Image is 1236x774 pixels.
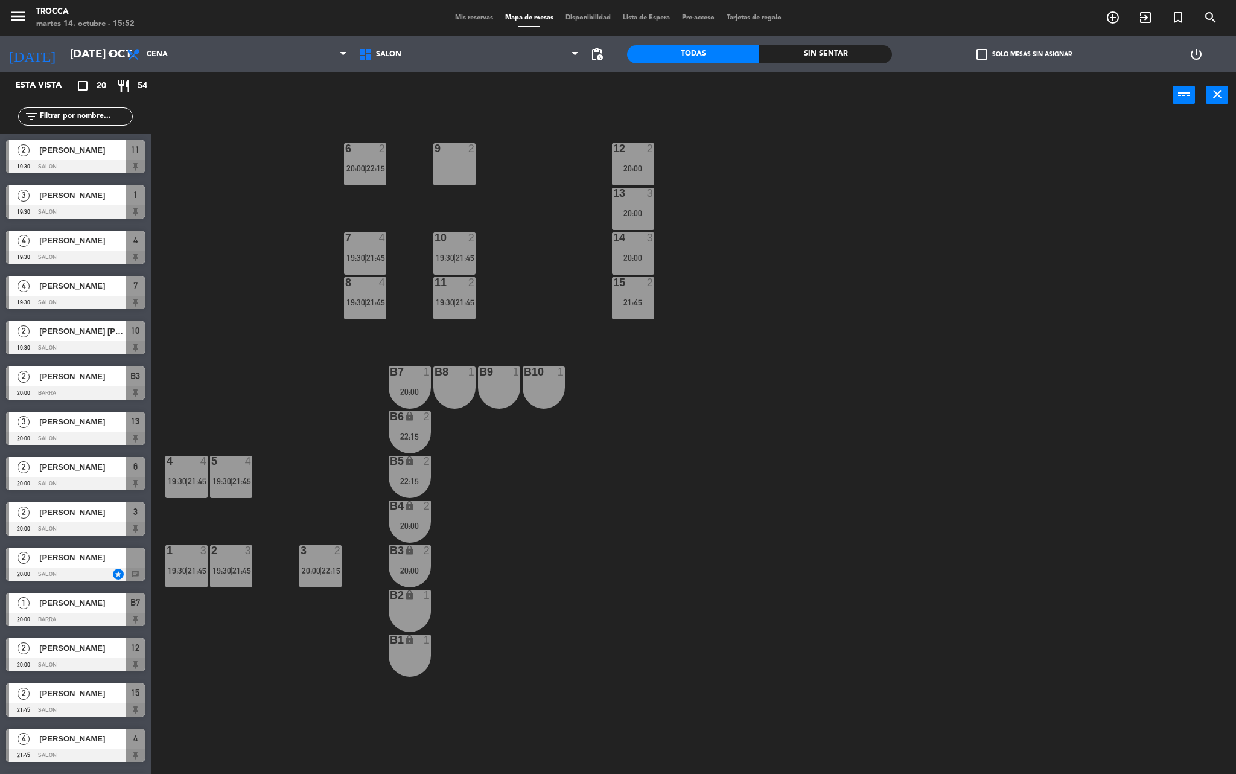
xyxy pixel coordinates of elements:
[513,366,520,377] div: 1
[404,411,415,421] i: lock
[138,79,147,93] span: 54
[453,253,456,263] span: |
[389,566,431,575] div: 20:00
[39,732,126,745] span: [PERSON_NAME]
[390,456,390,467] div: B5
[188,566,206,575] span: 21:45
[389,477,431,485] div: 22:15
[612,254,654,262] div: 20:00
[39,642,126,654] span: [PERSON_NAME]
[364,253,366,263] span: |
[721,14,788,21] span: Tarjetas de regalo
[379,232,386,243] div: 4
[97,79,106,93] span: 20
[390,590,390,601] div: B2
[404,456,415,466] i: lock
[613,143,614,154] div: 12
[245,545,252,556] div: 3
[319,566,322,575] span: |
[230,476,232,486] span: |
[390,501,390,511] div: B4
[232,476,251,486] span: 21:45
[1138,10,1153,25] i: exit_to_app
[389,432,431,441] div: 22:15
[456,253,474,263] span: 21:45
[39,189,126,202] span: [PERSON_NAME]
[390,545,390,556] div: B3
[559,14,617,21] span: Disponibilidad
[468,143,476,154] div: 2
[479,366,480,377] div: B9
[345,232,346,243] div: 7
[39,506,126,519] span: [PERSON_NAME]
[131,641,139,655] span: 12
[18,597,30,609] span: 1
[346,298,365,307] span: 19:30
[245,456,252,467] div: 4
[212,566,231,575] span: 19:30
[18,371,30,383] span: 2
[18,280,30,292] span: 4
[976,49,987,60] span: check_box_outline_blank
[1173,86,1195,104] button: power_input
[424,590,431,601] div: 1
[103,47,118,62] i: arrow_drop_down
[39,144,126,156] span: [PERSON_NAME]
[424,456,431,467] div: 2
[612,298,654,307] div: 21:45
[9,7,27,25] i: menu
[147,50,168,59] span: Cena
[468,277,476,288] div: 2
[39,234,126,247] span: [PERSON_NAME]
[18,235,30,247] span: 4
[376,50,401,59] span: SALON
[133,731,138,746] span: 4
[39,461,126,473] span: [PERSON_NAME]
[212,476,231,486] span: 19:30
[366,298,385,307] span: 21:45
[453,298,456,307] span: |
[390,411,390,422] div: B6
[759,45,891,63] div: Sin sentar
[404,590,415,600] i: lock
[116,78,131,93] i: restaurant
[211,456,212,467] div: 5
[424,501,431,511] div: 2
[468,232,476,243] div: 2
[424,411,431,422] div: 2
[18,642,30,654] span: 2
[449,14,499,21] span: Mis reservas
[39,110,132,123] input: Filtrar por nombre...
[390,366,390,377] div: B7
[389,522,431,530] div: 20:00
[133,459,138,474] span: 6
[436,253,454,263] span: 19:30
[345,277,346,288] div: 8
[404,501,415,511] i: lock
[18,416,30,428] span: 3
[1210,87,1225,101] i: close
[613,188,614,199] div: 13
[133,233,138,248] span: 4
[499,14,559,21] span: Mapa de mesas
[1177,87,1191,101] i: power_input
[185,566,188,575] span: |
[133,278,138,293] span: 7
[456,298,474,307] span: 21:45
[36,18,135,30] div: martes 14. octubre - 15:52
[18,325,30,337] span: 2
[39,415,126,428] span: [PERSON_NAME]
[524,366,524,377] div: b10
[346,164,365,173] span: 20:00
[647,232,654,243] div: 3
[617,14,676,21] span: Lista de Espera
[130,369,140,383] span: B3
[379,143,386,154] div: 2
[211,545,212,556] div: 2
